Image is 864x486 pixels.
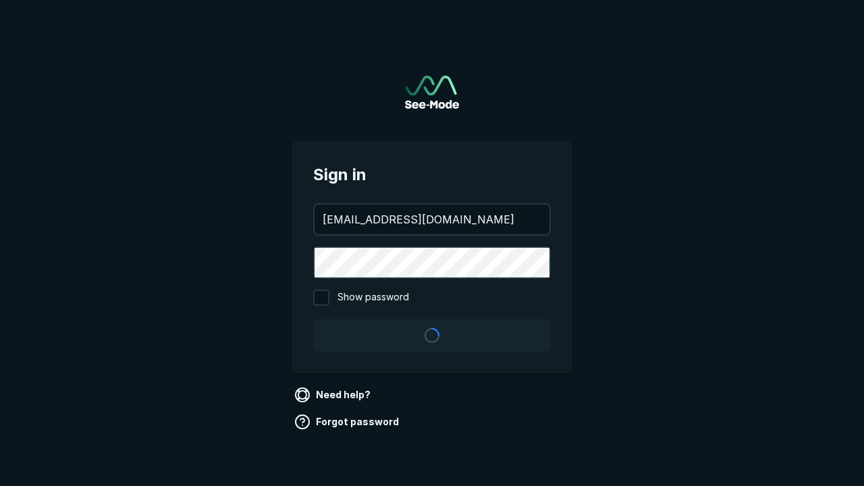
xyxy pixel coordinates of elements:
input: your@email.com [315,205,549,234]
span: Sign in [313,163,551,187]
span: Show password [337,290,409,306]
a: Need help? [292,384,376,406]
a: Forgot password [292,411,404,433]
a: Go to sign in [405,76,459,109]
img: See-Mode Logo [405,76,459,109]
